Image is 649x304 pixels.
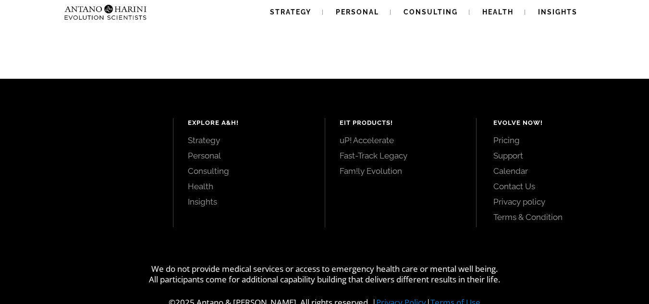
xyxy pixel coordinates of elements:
a: Contact Us [493,181,627,192]
a: Strategy [188,135,310,146]
a: Support [493,150,627,161]
a: Privacy policy [493,196,627,207]
a: Personal [188,150,310,161]
a: Health [188,181,310,192]
span: Insights [538,8,577,16]
a: Insights [188,196,310,207]
a: Terms & Condition [493,212,627,222]
span: Personal [336,8,379,16]
a: Consulting [188,166,310,176]
span: Strategy [270,8,311,16]
a: Fam!ly Evolution [340,166,462,176]
span: Consulting [404,8,458,16]
a: uP! Accelerate [340,135,462,146]
h4: Explore A&H! [188,118,310,128]
span: Health [482,8,514,16]
h4: EIT Products! [340,118,462,128]
a: Fast-Track Legacy [340,150,462,161]
h4: Evolve Now! [493,118,627,128]
a: Pricing [493,135,627,146]
a: Calendar [493,166,627,176]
